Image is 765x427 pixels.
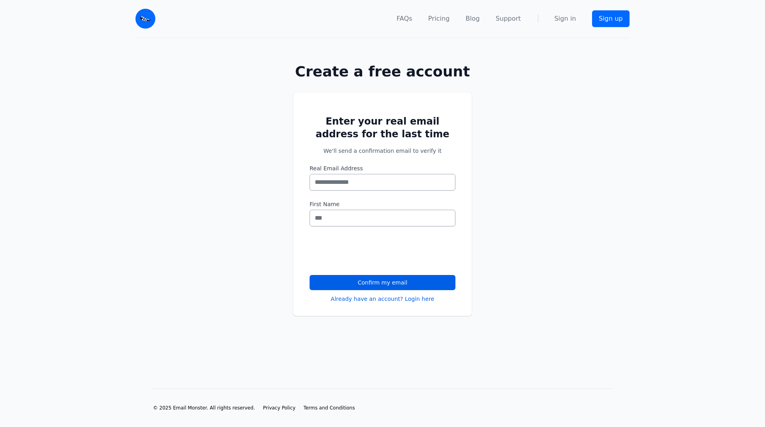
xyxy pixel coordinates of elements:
a: Support [496,14,521,23]
p: We'll send a confirmation email to verify it [310,147,455,155]
a: Already have an account? Login here [331,295,434,303]
img: Email Monster [135,9,155,29]
label: First Name [310,200,455,208]
a: Sign up [592,10,630,27]
a: Sign in [554,14,576,23]
a: Terms and Conditions [304,405,355,411]
a: FAQs [396,14,412,23]
label: Real Email Address [310,164,455,172]
h2: Enter your real email address for the last time [310,115,455,140]
iframe: reCAPTCHA [310,236,431,267]
h1: Create a free account [268,64,497,80]
a: Blog [466,14,480,23]
li: © 2025 Email Monster. All rights reserved. [153,405,255,411]
button: Confirm my email [310,275,455,290]
a: Pricing [428,14,450,23]
a: Privacy Policy [263,405,296,411]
